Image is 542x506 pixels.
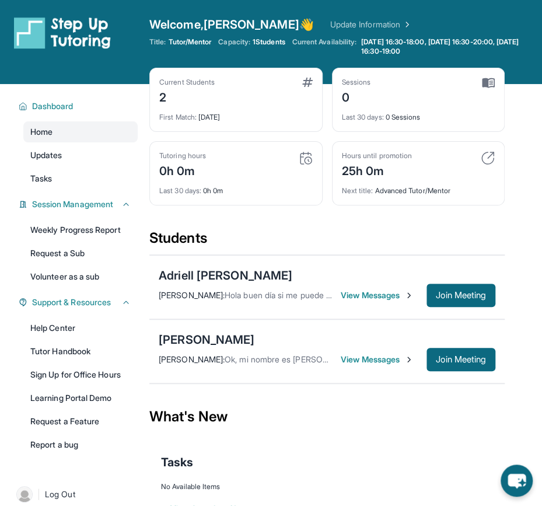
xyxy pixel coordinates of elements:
span: 1 Students [253,37,285,47]
span: Log Out [45,488,75,500]
span: Session Management [32,198,113,210]
button: Join Meeting [426,348,495,371]
img: Chevron-Right [404,355,414,364]
span: Tasks [30,173,52,184]
a: Volunteer as a sub [23,266,138,287]
span: View Messages [341,289,414,301]
a: Request a Sub [23,243,138,264]
span: Last 30 days : [159,186,201,195]
img: card [482,78,495,88]
div: Sessions [342,78,371,87]
span: Welcome, [PERSON_NAME] 👋 [149,16,314,33]
div: 25h 0m [342,160,412,179]
div: Tutoring hours [159,151,206,160]
a: Help Center [23,317,138,339]
div: Adriell [PERSON_NAME] [159,267,292,284]
img: card [481,151,495,165]
a: Learning Portal Demo [23,388,138,409]
img: Chevron-Right [404,291,414,300]
div: No Available Items [161,482,493,491]
span: Tasks [161,454,193,470]
div: [DATE] [159,106,313,122]
span: Home [30,126,53,138]
span: Join Meeting [436,356,486,363]
a: Tasks [23,168,138,189]
a: Weekly Progress Report [23,219,138,240]
div: Current Students [159,78,215,87]
div: 0 [342,87,371,106]
button: Support & Resources [27,296,131,308]
span: Support & Resources [32,296,111,308]
img: Chevron Right [400,19,412,30]
span: Last 30 days : [342,113,384,121]
span: Next title : [342,186,373,195]
span: Current Availability: [292,37,356,56]
img: card [302,78,313,87]
span: Dashboard [32,100,74,112]
span: Ok, mi nombre es [PERSON_NAME] y soy mama de [PERSON_NAME]. [225,354,484,364]
a: [DATE] 16:30-18:00, [DATE] 16:30-20:00, [DATE] 16:30-19:00 [359,37,542,56]
a: Report a bug [23,434,138,455]
div: 0h 0m [159,160,206,179]
span: Title: [149,37,166,47]
a: Tutor Handbook [23,341,138,362]
span: Join Meeting [436,292,486,299]
div: 0 Sessions [342,106,495,122]
span: | [37,487,40,501]
span: [DATE] 16:30-18:00, [DATE] 16:30-20:00, [DATE] 16:30-19:00 [361,37,540,56]
button: Session Management [27,198,131,210]
div: 2 [159,87,215,106]
a: Request a Feature [23,411,138,432]
span: [PERSON_NAME] : [159,354,225,364]
a: Updates [23,145,138,166]
div: Hours until promotion [342,151,412,160]
img: card [299,151,313,165]
div: [PERSON_NAME] [159,331,254,348]
span: [PERSON_NAME] : [159,290,225,300]
img: user-img [16,486,33,502]
button: Dashboard [27,100,131,112]
a: Sign Up for Office Hours [23,364,138,385]
div: 0h 0m [159,179,313,196]
img: logo [14,16,111,49]
a: Update Information [330,19,412,30]
button: chat-button [501,465,533,497]
a: Home [23,121,138,142]
div: Students [149,229,505,254]
span: Updates [30,149,62,161]
span: Capacity: [218,37,250,47]
span: View Messages [341,354,414,365]
div: What's New [149,391,505,442]
span: First Match : [159,113,197,121]
span: Tutor/Mentor [168,37,211,47]
div: Advanced Tutor/Mentor [342,179,495,196]
button: Join Meeting [426,284,495,307]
